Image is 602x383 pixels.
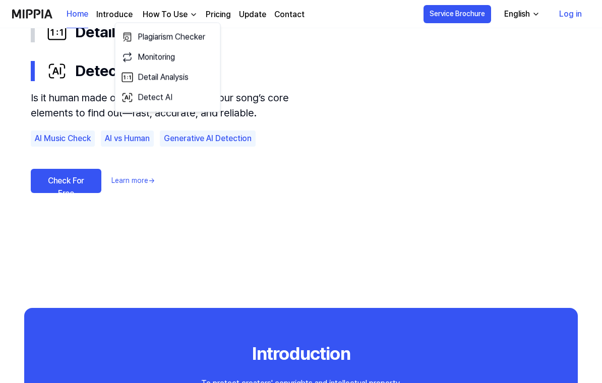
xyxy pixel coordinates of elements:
[31,13,571,51] button: Detail Analysis
[496,4,546,24] button: English
[67,1,88,28] a: Home
[190,11,198,19] img: down
[111,175,155,186] a: Learn more→
[31,131,95,147] div: AI Music Check
[274,9,305,21] a: Contact
[141,9,198,21] button: How To Use
[47,21,571,43] div: Detail Analysis
[252,340,350,367] div: Introduction
[31,90,571,227] div: Detect AI
[119,47,216,68] a: Monitoring
[206,9,231,21] a: Pricing
[119,68,216,88] a: Detail Analysis
[141,9,190,21] div: How To Use
[31,51,571,90] button: Detect AI
[239,9,266,21] a: Update
[424,5,491,23] button: Service Brochure
[119,88,216,108] a: Detect AI
[502,8,532,20] div: English
[119,27,216,47] a: Plagiarism Checker
[96,9,133,21] a: Introduce
[31,169,101,193] a: Check For Free
[101,131,154,147] div: AI vs Human
[160,131,256,147] div: Generative AI Detection
[31,90,303,120] div: Is it human made or AI? We break down your song’s core elements to find out—fast, accurate, and r...
[47,59,571,82] div: Detect AI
